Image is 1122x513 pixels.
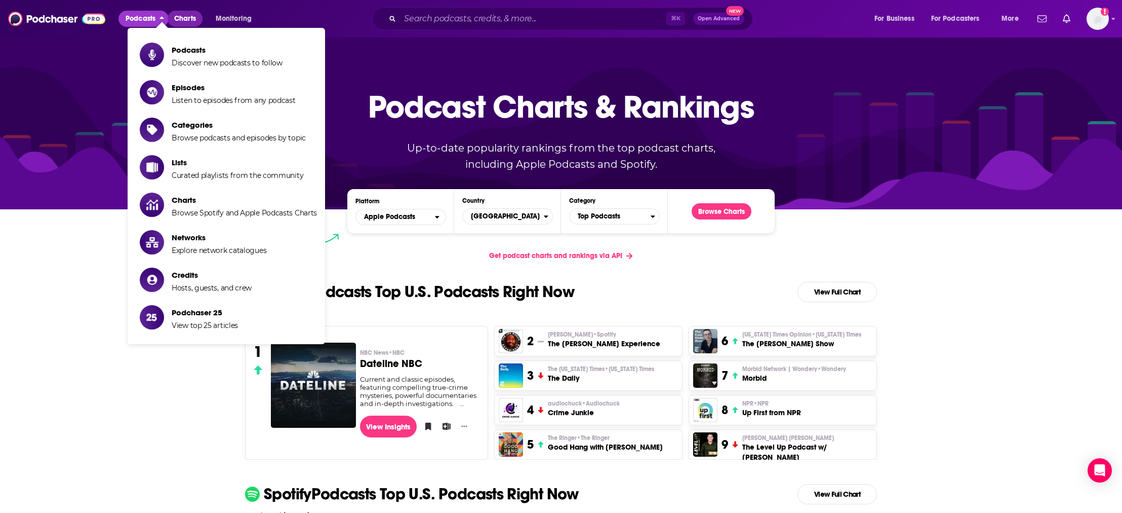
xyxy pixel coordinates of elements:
input: Search podcasts, credits, & more... [400,11,666,27]
span: • Audiochuck [582,400,620,407]
a: Good Hang with Amy Poehler [499,432,523,457]
p: Podcast Charts & Rankings [368,74,754,139]
h3: Crime Junkie [548,408,620,418]
button: open menu [925,11,994,27]
p: NBC News • NBC [360,349,480,357]
span: • [US_STATE] Times [812,331,861,338]
a: Up First from NPR [693,398,717,422]
span: • Spotify [593,331,616,338]
img: The Joe Rogan Experience [499,329,523,353]
a: [US_STATE] Times Opinion•[US_STATE] TimesThe [PERSON_NAME] Show [742,331,861,349]
span: Podchaser 25 [172,308,238,317]
img: spotify Icon [245,487,260,501]
button: Countries [462,208,553,225]
p: Joe Rogan • Spotify [548,331,660,339]
h3: The [PERSON_NAME] Experience [548,339,660,349]
h2: Platforms [355,209,446,225]
span: Monitoring [216,12,252,26]
p: New York Times Opinion • New York Times [742,331,861,339]
span: Categories [172,120,306,130]
img: Morbid [693,363,717,388]
a: audiochuck•AudiochuckCrime Junkie [548,399,620,418]
span: New [726,6,744,16]
div: Search podcasts, credits, & more... [382,7,763,30]
h3: The [PERSON_NAME] Show [742,339,861,349]
span: Hosts, guests, and crew [172,283,252,292]
p: Morbid Network | Wondery • Wondery [742,365,846,373]
h3: Up First from NPR [742,408,801,418]
img: Crime Junkie [499,398,523,422]
a: Browse Charts [692,203,751,219]
button: open menu [994,11,1031,27]
span: Podcasts [126,12,155,26]
h3: Morbid [742,373,846,383]
span: Lists [172,158,303,167]
h3: 6 [722,334,728,349]
span: [US_STATE] Times Opinion [742,331,861,339]
button: Show profile menu [1087,8,1109,30]
h3: 2 [527,334,534,349]
h3: 1 [254,343,262,361]
img: User Profile [1087,8,1109,30]
a: View Full Chart [797,484,877,504]
a: Get podcast charts and rankings via API [481,243,640,268]
span: Curated playlists from the community [172,171,303,180]
a: NPR•NPRUp First from NPR [742,399,801,418]
a: The Ringer•The RingerGood Hang with [PERSON_NAME] [548,434,663,452]
span: Open Advanced [698,16,740,21]
h3: 5 [527,437,534,452]
span: View top 25 articles [172,321,238,330]
span: Logged in as TeszlerPR [1087,8,1109,30]
p: Paul Alex Espinoza [742,434,872,442]
p: Updated: [DATE] [237,309,885,319]
span: Credits [172,270,252,280]
h3: 8 [722,402,728,418]
p: The Ringer • The Ringer [548,434,663,442]
a: View Full Chart [797,282,877,302]
span: • [US_STATE] Times [605,365,654,373]
h3: The Level Up Podcast w/ [PERSON_NAME] [742,442,872,462]
button: open menu [209,11,265,27]
span: Top Podcasts [570,208,651,225]
p: Spotify Podcasts Top U.S. Podcasts Right Now [264,486,579,502]
img: The Daily [499,363,523,388]
p: NPR • NPR [742,399,801,408]
span: Listen to episodes from any podcast [172,96,296,105]
button: Categories [569,208,660,225]
span: More [1001,12,1019,26]
svg: Add a profile image [1101,8,1109,16]
a: [PERSON_NAME] [PERSON_NAME]The Level Up Podcast w/ [PERSON_NAME] [742,434,872,462]
span: • NPR [753,400,769,407]
span: Apple Podcasts [364,213,415,221]
span: • Wondery [817,365,846,373]
div: Open Intercom Messenger [1088,458,1112,483]
img: The Ezra Klein Show [693,329,717,353]
span: The [US_STATE] Times [548,365,654,373]
p: The New York Times • New York Times [548,365,654,373]
a: Show notifications dropdown [1033,10,1051,27]
span: • The Ringer [577,434,610,442]
a: Podchaser - Follow, Share and Rate Podcasts [8,9,105,28]
h3: 7 [722,368,728,383]
span: Get podcast charts and rankings via API [489,251,622,260]
img: The Level Up Podcast w/ Paul Alex [693,432,717,457]
span: [GEOGRAPHIC_DATA] [463,208,544,225]
span: Charts [172,195,317,205]
span: The Ringer [548,434,610,442]
span: NPR [742,399,769,408]
img: Dateline NBC [271,343,356,428]
span: Explore network catalogues [172,246,266,255]
a: The [US_STATE] Times•[US_STATE] TimesThe Daily [548,365,654,383]
a: Morbid Network | Wondery•WonderyMorbid [742,365,846,383]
